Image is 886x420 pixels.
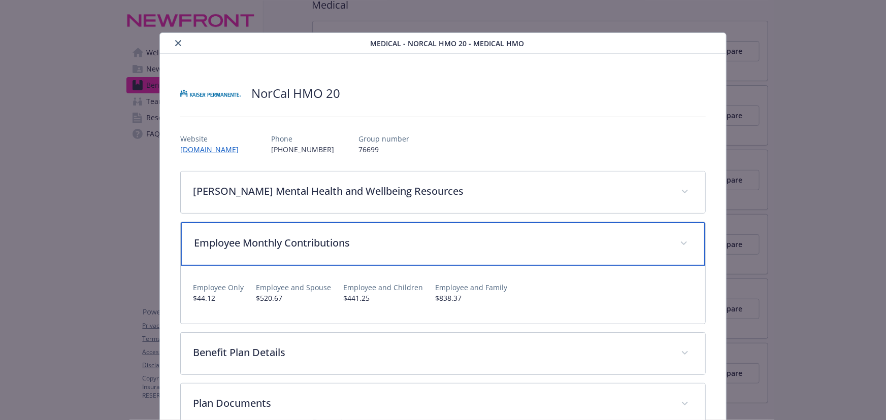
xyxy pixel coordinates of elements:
[358,144,409,155] p: 76699
[251,85,340,102] h2: NorCal HMO 20
[343,282,423,293] p: Employee and Children
[256,282,331,293] p: Employee and Spouse
[435,282,507,293] p: Employee and Family
[435,293,507,303] p: $838.37
[181,171,705,213] div: [PERSON_NAME] Mental Health and Wellbeing Resources
[181,266,705,324] div: Employee Monthly Contributions
[180,78,241,109] img: Kaiser Permanente Insurance Company
[193,282,244,293] p: Employee Only
[193,184,669,199] p: [PERSON_NAME] Mental Health and Wellbeing Resources
[193,345,669,360] p: Benefit Plan Details
[271,133,334,144] p: Phone
[193,396,669,411] p: Plan Documents
[180,133,247,144] p: Website
[271,144,334,155] p: [PHONE_NUMBER]
[194,235,668,251] p: Employee Monthly Contributions
[370,38,524,49] span: Medical - NorCal HMO 20 - Medical HMO
[181,222,705,266] div: Employee Monthly Contributions
[256,293,331,303] p: $520.67
[172,37,184,49] button: close
[193,293,244,303] p: $44.12
[343,293,423,303] p: $441.25
[181,333,705,374] div: Benefit Plan Details
[180,145,247,154] a: [DOMAIN_NAME]
[358,133,409,144] p: Group number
